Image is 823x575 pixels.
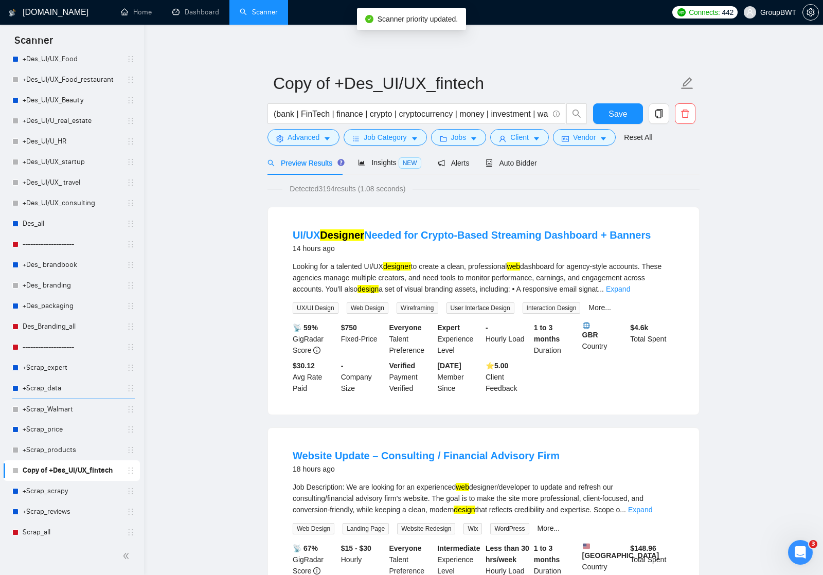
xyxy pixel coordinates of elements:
[532,322,580,356] div: Duration
[127,96,135,104] span: holder
[127,158,135,166] span: holder
[127,199,135,207] span: holder
[23,357,120,378] a: +Scrap_expert
[127,137,135,146] span: holder
[336,158,346,167] div: Tooltip anchor
[291,322,339,356] div: GigRadar Score
[446,302,514,314] span: User Interface Design
[267,159,275,167] span: search
[399,157,421,169] span: NEW
[431,129,487,146] button: folderJobscaret-down
[352,135,360,142] span: bars
[23,296,120,316] a: +Des_packaging
[562,135,569,142] span: idcard
[127,178,135,187] span: holder
[534,544,560,564] b: 1 to 3 months
[490,523,529,534] span: WordPress
[383,262,411,271] mark: designer
[486,324,488,332] b: -
[358,159,365,166] span: area-chart
[389,362,416,370] b: Verified
[23,69,120,90] a: +Des_UI/UX_Food_restaurant
[293,544,318,552] b: 📡 67%
[293,450,560,461] a: Website Update – Consulting / Financial Advisory Firm
[23,481,120,501] a: +Scrap_scrapy
[127,487,135,495] span: holder
[320,229,364,241] mark: Designer
[23,522,120,543] a: Scrap_all
[23,131,120,152] a: +Des_UI/U_HR
[507,262,520,271] mark: web
[127,446,135,454] span: holder
[127,220,135,228] span: holder
[23,152,120,172] a: +Des_UI/UX_startup
[583,543,590,550] img: 🇺🇸
[553,129,616,146] button: idcardVendorcaret-down
[628,322,676,356] div: Total Spent
[451,132,467,143] span: Jobs
[9,5,16,21] img: logo
[484,322,532,356] div: Hourly Load
[127,508,135,516] span: holder
[127,466,135,475] span: holder
[580,322,629,356] div: Country
[23,213,120,234] a: Des_all
[486,159,536,167] span: Auto Bidder
[630,324,648,332] b: $ 4.6k
[313,347,320,354] span: info-circle
[23,419,120,440] a: +Scrap_price
[23,275,120,296] a: +Des_ branding
[127,240,135,248] span: holder
[288,132,319,143] span: Advanced
[274,107,548,120] input: Search Freelance Jobs...
[122,551,133,561] span: double-left
[23,234,120,255] a: --------------------
[23,378,120,399] a: +Scrap_data
[802,4,819,21] button: setting
[389,544,422,552] b: Everyone
[437,362,461,370] b: [DATE]
[533,135,540,142] span: caret-down
[364,132,406,143] span: Job Category
[127,281,135,290] span: holder
[510,132,529,143] span: Client
[387,360,436,394] div: Payment Verified
[293,362,315,370] b: $30.12
[675,103,695,124] button: delete
[127,76,135,84] span: holder
[358,158,421,167] span: Insights
[675,109,695,118] span: delete
[329,4,347,23] div: Закрыть
[456,483,469,491] mark: web
[573,132,596,143] span: Vendor
[435,360,484,394] div: Member Since
[341,362,344,370] b: -
[23,399,120,420] a: +Scrap_Walmart
[438,159,445,167] span: notification
[788,540,813,565] iframe: Intercom live chat
[809,540,817,548] span: 3
[802,8,819,16] a: setting
[566,103,587,124] button: search
[127,528,135,536] span: holder
[127,55,135,63] span: holder
[538,524,560,532] a: More...
[127,343,135,351] span: holder
[127,117,135,125] span: holder
[293,324,318,332] b: 📡 59%
[454,506,475,514] mark: design
[293,261,674,295] div: Looking for a talented UI/UX to create a clean, professional dashboard for agency-style accounts....
[484,360,532,394] div: Client Feedback
[172,8,219,16] a: dashboardDashboard
[553,111,560,117] span: info-circle
[357,285,379,293] mark: design
[267,129,339,146] button: settingAdvancedcaret-down
[240,8,278,16] a: searchScanner
[341,324,357,332] b: $ 750
[486,159,493,167] span: robot
[121,8,152,16] a: homeHome
[588,303,611,312] a: More...
[23,90,120,111] a: +Des_UI/UX_Beauty
[309,4,329,24] button: Свернуть окно
[344,129,426,146] button: barsJob Categorycaret-down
